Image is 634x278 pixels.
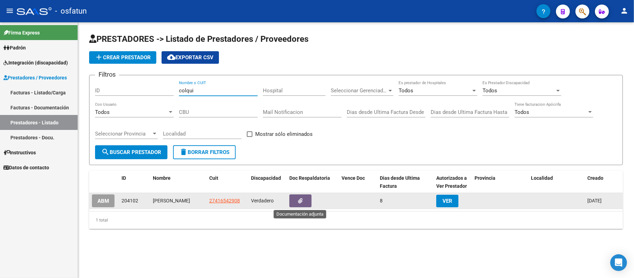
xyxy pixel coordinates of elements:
[620,7,628,15] mat-icon: person
[287,171,339,194] datatable-header-cell: Doc Respaldatoria
[289,175,330,181] span: Doc Respaldatoria
[3,29,40,37] span: Firma Express
[587,198,602,203] span: [DATE]
[153,197,204,205] div: [PERSON_NAME]
[433,171,472,194] datatable-header-cell: Autorizados a Ver Prestador
[3,44,26,52] span: Padrón
[97,198,109,204] span: ABM
[122,198,138,203] span: 204102
[173,145,236,159] button: Borrar Filtros
[162,51,219,64] button: Exportar CSV
[472,171,528,194] datatable-header-cell: Provincia
[342,175,365,181] span: Vence Doc
[167,54,213,61] span: Exportar CSV
[89,34,308,44] span: PRESTADORES -> Listado de Prestadores / Proveedores
[443,198,452,204] span: VER
[95,109,110,115] span: Todos
[248,171,287,194] datatable-header-cell: Discapacidad
[610,254,627,271] div: Open Intercom Messenger
[150,171,206,194] datatable-header-cell: Nombre
[119,171,150,194] datatable-header-cell: ID
[380,175,420,189] span: Dias desde Ultima Factura
[251,198,274,203] span: Verdadero
[89,51,156,64] button: Crear Prestador
[380,198,383,203] span: 8
[95,53,103,61] mat-icon: add
[251,175,281,181] span: Discapacidad
[95,54,151,61] span: Crear Prestador
[515,109,529,115] span: Todos
[436,195,459,207] button: VER
[6,7,14,15] mat-icon: menu
[101,149,161,155] span: Buscar Prestador
[153,175,171,181] span: Nombre
[255,130,313,138] span: Mostrar sólo eliminados
[209,198,240,203] span: 27416542908
[3,59,68,67] span: Integración (discapacidad)
[339,171,377,194] datatable-header-cell: Vence Doc
[331,87,387,94] span: Seleccionar Gerenciador
[209,175,218,181] span: Cuit
[475,175,495,181] span: Provincia
[3,149,36,156] span: Instructivos
[55,3,87,19] span: - osfatun
[3,74,67,82] span: Prestadores / Proveedores
[101,148,110,156] mat-icon: search
[89,211,623,229] div: 1 total
[483,87,497,94] span: Todos
[528,171,585,194] datatable-header-cell: Localidad
[436,175,467,189] span: Autorizados a Ver Prestador
[95,131,151,137] span: Seleccionar Provincia
[399,87,413,94] span: Todos
[95,70,119,79] h3: Filtros
[531,175,553,181] span: Localidad
[206,171,248,194] datatable-header-cell: Cuit
[179,148,188,156] mat-icon: delete
[377,171,433,194] datatable-header-cell: Dias desde Ultima Factura
[587,175,603,181] span: Creado
[3,164,49,171] span: Datos de contacto
[92,194,115,207] button: ABM
[167,53,175,61] mat-icon: cloud_download
[585,171,623,194] datatable-header-cell: Creado
[179,149,229,155] span: Borrar Filtros
[122,175,126,181] span: ID
[95,145,167,159] button: Buscar Prestador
